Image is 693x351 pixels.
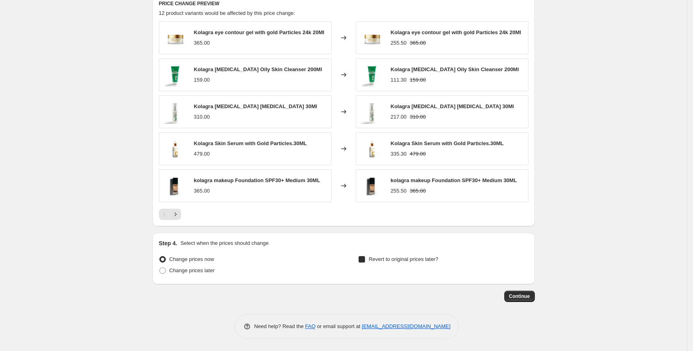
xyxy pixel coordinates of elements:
h2: Step 4. [159,239,177,247]
nav: Pagination [159,209,181,220]
div: 365.00 [194,187,210,195]
h6: PRICE CHANGE PREVIEW [159,0,528,7]
span: 12 product variants would be affected by this price change: [159,10,295,16]
img: gold-serum_2_-Copy-Copy_1080x1080_a66509bb-b123-462b-bbcd-166bdd0ecac1_80x.jpg [163,137,188,161]
strike: 365.00 [410,39,426,47]
span: Change prices later [169,267,215,273]
span: Revert to original prices later? [369,256,438,262]
img: Facialwashforoilyskin_1_1080x1080_7124e9bb-c52e-4062-b908-30fdb5509fdc_80x.jpg [360,63,384,87]
button: Continue [504,291,535,302]
div: 255.50 [391,187,407,195]
div: 310.00 [194,113,210,121]
strike: 365.00 [410,187,426,195]
a: [EMAIL_ADDRESS][DOMAIN_NAME] [362,323,450,329]
span: or email support at [316,323,362,329]
div: 111.30 [391,76,407,84]
span: Kolagra Skin Serum with Gold Particles.30ML [194,140,307,146]
a: FAQ [305,323,316,329]
img: products3321copy_1_1080x1080_a78ca1f8-041f-4745-9083-ae7a5c633ee4_80x.jpg [163,174,188,198]
span: Kolagra [MEDICAL_DATA] Oily Skin Cleanser 200Ml [391,66,519,72]
strike: 159.00 [410,76,426,84]
img: products3321copy_1_1080x1080_a78ca1f8-041f-4745-9083-ae7a5c633ee4_80x.jpg [360,174,384,198]
div: 217.00 [391,113,407,121]
div: 159.00 [194,76,210,84]
div: 365.00 [194,39,210,47]
div: 479.00 [194,150,210,158]
span: Continue [509,293,530,300]
img: Facialwashforoilyskin_1_1080x1080_7124e9bb-c52e-4062-b908-30fdb5509fdc_80x.jpg [163,63,188,87]
div: 335.30 [391,150,407,158]
button: Next [170,209,181,220]
strike: 310.00 [410,113,426,121]
img: Niacenamideserum_1080x1080_1_80x.jpg [360,100,384,124]
img: 24656_9d93e91a-f18c-42c0-b2a6-7309b2a8b750_80x.webp [163,26,188,50]
span: Kolagra [MEDICAL_DATA] Oily Skin Cleanser 200Ml [194,66,322,72]
span: Need help? Read the [254,323,305,329]
span: Kolagra [MEDICAL_DATA] [MEDICAL_DATA] 30Ml [391,103,514,109]
span: Kolagra [MEDICAL_DATA] [MEDICAL_DATA] 30Ml [194,103,318,109]
img: Niacenamideserum_1080x1080_1_80x.jpg [163,100,188,124]
span: Kolagra Skin Serum with Gold Particles.30ML [391,140,504,146]
strike: 479.00 [410,150,426,158]
img: gold-serum_2_-Copy-Copy_1080x1080_a66509bb-b123-462b-bbcd-166bdd0ecac1_80x.jpg [360,137,384,161]
span: Kolagra eye contour gel with gold Particles 24k 20Ml [194,29,324,35]
span: kolagra makeup Foundation SPF30+ Medium 30ML [194,177,320,183]
div: 255.50 [391,39,407,47]
span: Kolagra eye contour gel with gold Particles 24k 20Ml [391,29,521,35]
p: Select when the prices should change [180,239,268,247]
span: Change prices now [169,256,214,262]
img: 24656_9d93e91a-f18c-42c0-b2a6-7309b2a8b750_80x.webp [360,26,384,50]
span: kolagra makeup Foundation SPF30+ Medium 30ML [391,177,517,183]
